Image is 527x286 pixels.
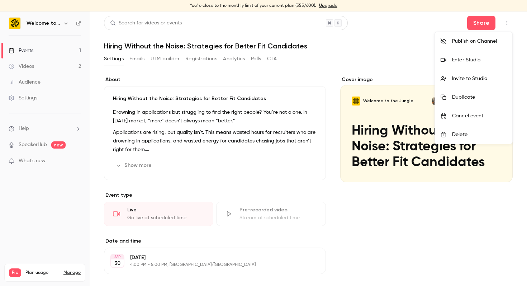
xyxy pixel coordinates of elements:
div: Duplicate [452,94,507,101]
div: Publish on Channel [452,38,507,45]
div: Enter Studio [452,56,507,64]
div: Cancel event [452,112,507,119]
div: Invite to Studio [452,75,507,82]
div: Delete [452,131,507,138]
